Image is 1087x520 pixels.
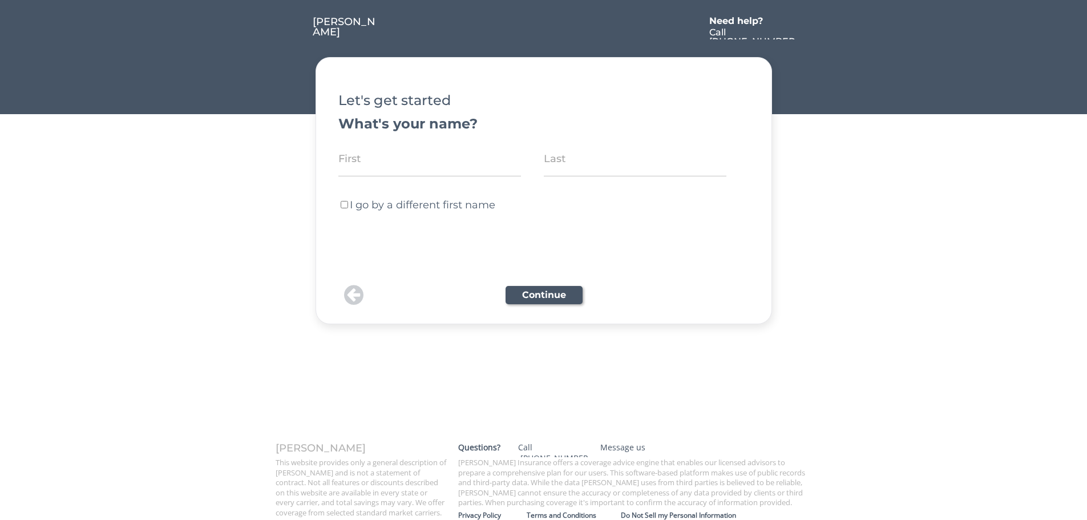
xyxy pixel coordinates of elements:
button: Continue [506,286,583,304]
a: Call [PHONE_NUMBER] [709,28,797,39]
div: Questions? [458,442,506,453]
div: What's your name? [338,117,749,131]
div: Do Not Sell my Personal Information [621,511,818,520]
input: First [338,141,521,176]
div: Privacy Policy [458,511,527,520]
a: Call [PHONE_NUMBER] [512,442,595,457]
div: Need help? [709,17,775,26]
div: Call [PHONE_NUMBER] [709,28,797,55]
div: Terms and Conditions [527,511,621,520]
div: This website provides only a general description of [PERSON_NAME] and is not a statement of contr... [276,458,447,518]
input: Last [544,141,726,176]
div: Message us [600,442,671,453]
div: Call [PHONE_NUMBER] [518,442,589,475]
div: Let's get started [338,94,749,107]
div: [PERSON_NAME] Insurance offers a coverage advice engine that enables our licensed advisors to pre... [458,458,812,508]
a: Message us [595,442,677,457]
div: [PERSON_NAME] [276,443,447,453]
label: I go by a different first name [350,199,495,211]
div: [PERSON_NAME] [313,17,378,37]
a: [PERSON_NAME] [313,17,378,39]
